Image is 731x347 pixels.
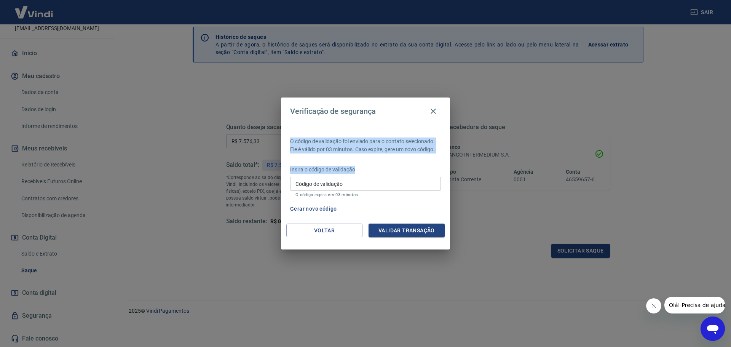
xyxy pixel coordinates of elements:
[664,297,725,313] iframe: Mensagem da empresa
[290,107,376,116] h4: Verificação de segurança
[646,298,661,313] iframe: Fechar mensagem
[295,192,436,197] p: O código expira em 03 minutos.
[701,317,725,341] iframe: Botão para abrir a janela de mensagens
[369,224,445,238] button: Validar transação
[287,202,340,216] button: Gerar novo código
[290,138,441,154] p: O código de validação foi enviado para o contato selecionado. Ele é válido por 03 minutos. Caso e...
[5,5,64,11] span: Olá! Precisa de ajuda?
[290,166,441,174] p: Insira o código de validação
[286,224,362,238] button: Voltar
